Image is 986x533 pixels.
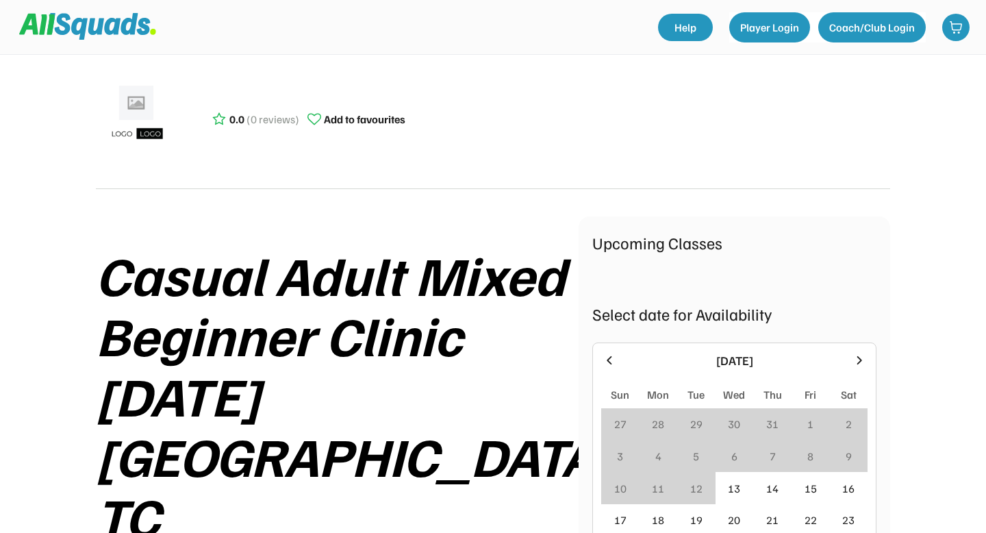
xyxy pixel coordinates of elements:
[690,480,703,497] div: 12
[818,12,926,42] button: Coach/Club Login
[617,448,623,464] div: 3
[687,386,705,403] div: Tue
[766,480,779,497] div: 14
[805,512,817,528] div: 22
[846,416,852,432] div: 2
[807,416,813,432] div: 1
[611,386,629,403] div: Sun
[614,512,627,528] div: 17
[592,301,876,326] div: Select date for Availability
[103,81,171,149] img: ui-kit-placeholders-product-5_1200x.webp
[770,448,776,464] div: 7
[723,386,745,403] div: Wed
[624,351,844,370] div: [DATE]
[949,21,963,34] img: shopping-cart-01%20%281%29.svg
[614,416,627,432] div: 27
[846,448,852,464] div: 9
[841,386,857,403] div: Sat
[655,448,661,464] div: 4
[614,480,627,497] div: 10
[807,448,813,464] div: 8
[766,416,779,432] div: 31
[842,512,855,528] div: 23
[728,512,740,528] div: 20
[229,111,244,127] div: 0.0
[693,448,699,464] div: 5
[805,386,816,403] div: Fri
[690,512,703,528] div: 19
[592,230,876,255] div: Upcoming Classes
[652,512,664,528] div: 18
[324,111,405,127] div: Add to favourites
[729,12,810,42] button: Player Login
[19,13,156,39] img: Squad%20Logo.svg
[763,386,782,403] div: Thu
[728,480,740,497] div: 13
[246,111,299,127] div: (0 reviews)
[766,512,779,528] div: 21
[805,480,817,497] div: 15
[731,448,737,464] div: 6
[647,386,669,403] div: Mon
[728,416,740,432] div: 30
[652,416,664,432] div: 28
[658,14,713,41] a: Help
[652,480,664,497] div: 11
[690,416,703,432] div: 29
[842,480,855,497] div: 16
